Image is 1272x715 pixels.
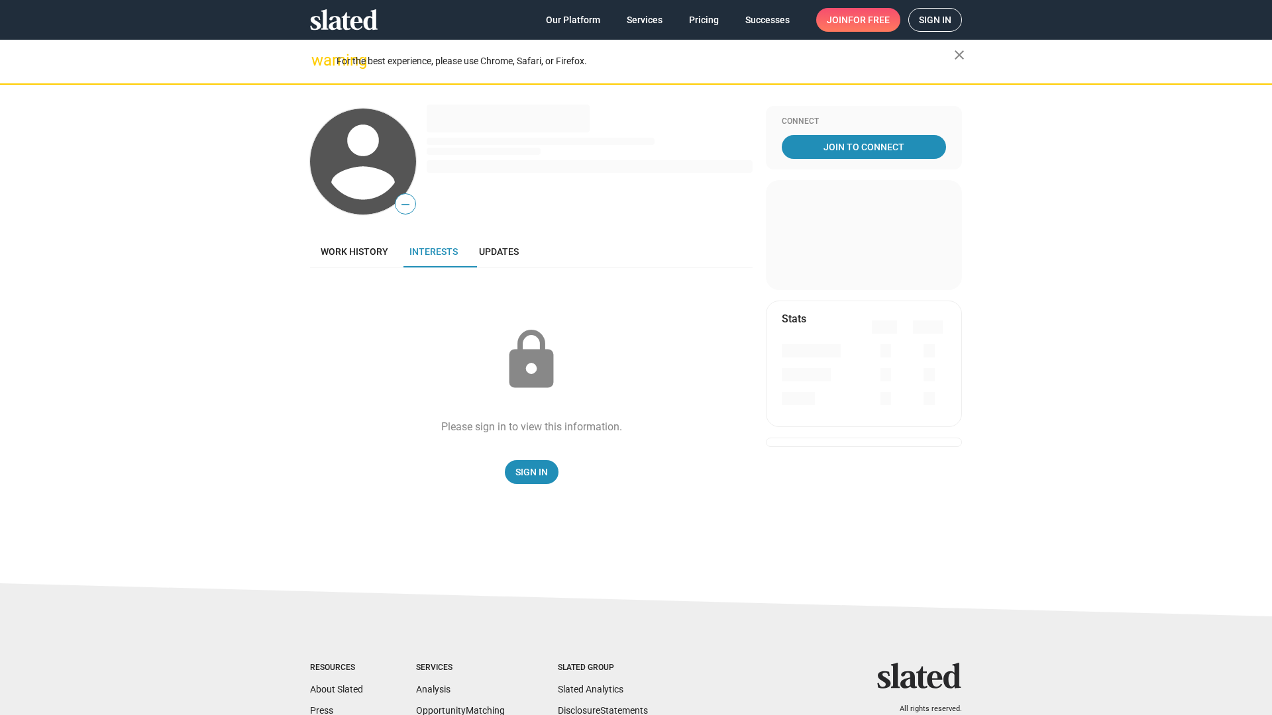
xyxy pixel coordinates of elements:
[745,8,790,32] span: Successes
[782,312,806,326] mat-card-title: Stats
[689,8,719,32] span: Pricing
[515,460,548,484] span: Sign In
[505,460,558,484] a: Sign In
[311,52,327,68] mat-icon: warning
[468,236,529,267] a: Updates
[479,246,519,257] span: Updates
[678,8,729,32] a: Pricing
[558,684,623,694] a: Slated Analytics
[416,684,450,694] a: Analysis
[558,663,648,673] div: Slated Group
[498,327,564,393] mat-icon: lock
[827,8,890,32] span: Join
[337,52,954,70] div: For the best experience, please use Chrome, Safari, or Firefox.
[546,8,600,32] span: Our Platform
[816,8,900,32] a: Joinfor free
[416,663,505,673] div: Services
[951,47,967,63] mat-icon: close
[919,9,951,31] span: Sign in
[441,420,622,434] div: Please sign in to view this information.
[399,236,468,267] a: Interests
[616,8,673,32] a: Services
[784,135,943,159] span: Join To Connect
[310,236,399,267] a: Work history
[782,117,946,127] div: Connect
[908,8,962,32] a: Sign in
[848,8,890,32] span: for free
[782,135,946,159] a: Join To Connect
[321,246,388,257] span: Work history
[310,684,363,694] a: About Slated
[535,8,611,32] a: Our Platform
[735,8,800,32] a: Successes
[409,246,458,257] span: Interests
[396,196,415,213] span: —
[310,663,363,673] div: Resources
[627,8,662,32] span: Services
